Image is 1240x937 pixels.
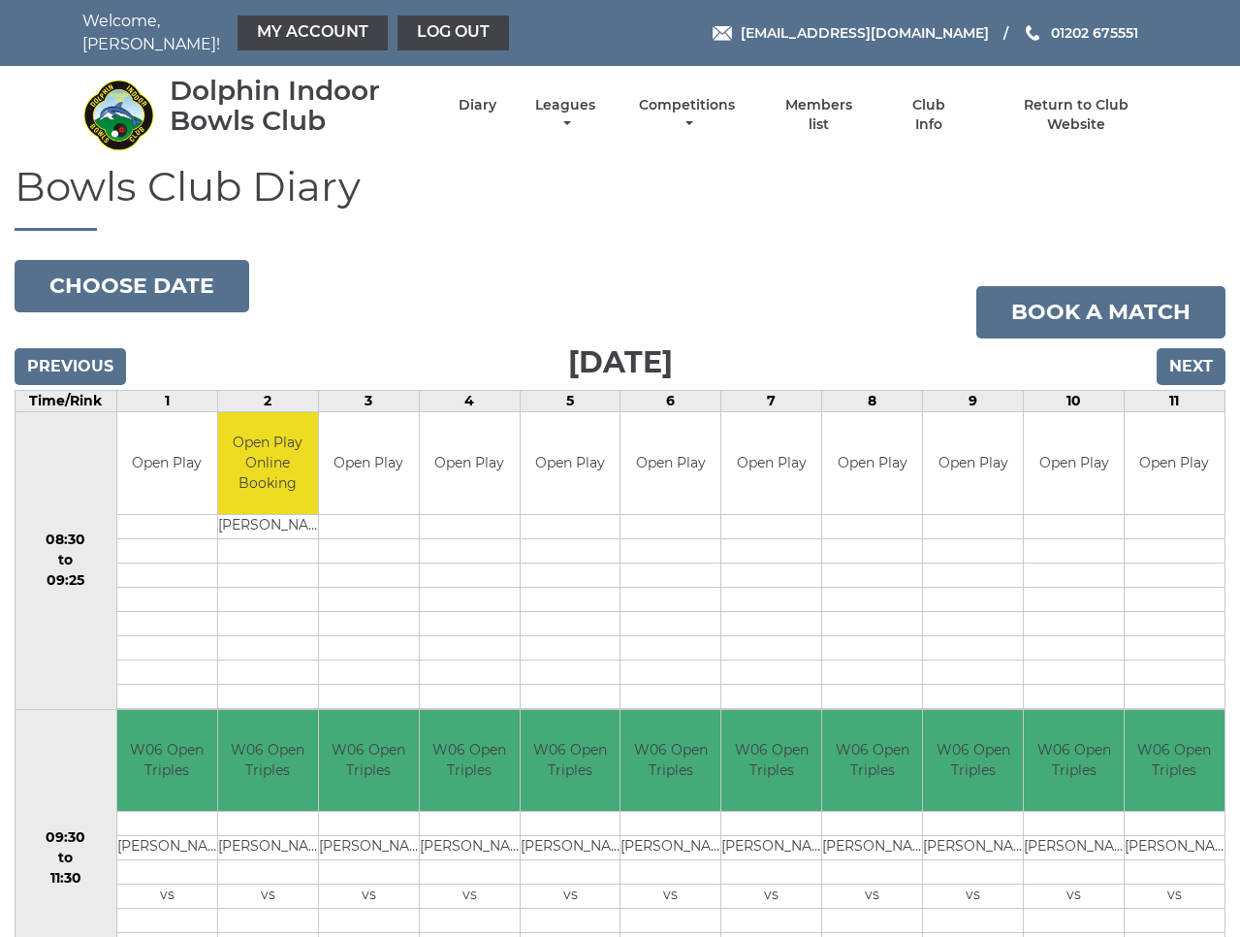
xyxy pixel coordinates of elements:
[419,391,520,412] td: 4
[170,76,425,136] div: Dolphin Indoor Bowls Club
[116,391,217,412] td: 1
[635,96,741,134] a: Competitions
[319,412,419,514] td: Open Play
[822,885,922,909] td: vs
[994,96,1158,134] a: Return to Club Website
[923,710,1023,812] td: W06 Open Triples
[82,79,155,151] img: Dolphin Indoor Bowls Club
[15,260,249,312] button: Choose date
[1024,885,1124,909] td: vs
[319,885,419,909] td: vs
[117,710,217,812] td: W06 Open Triples
[420,885,520,909] td: vs
[218,514,318,538] td: [PERSON_NAME]
[1157,348,1225,385] input: Next
[898,96,961,134] a: Club Info
[1024,710,1124,812] td: W06 Open Triples
[1125,412,1224,514] td: Open Play
[923,885,1023,909] td: vs
[1125,885,1224,909] td: vs
[620,885,720,909] td: vs
[822,710,922,812] td: W06 Open Triples
[82,10,514,56] nav: Welcome, [PERSON_NAME]!
[521,412,620,514] td: Open Play
[117,885,217,909] td: vs
[721,885,821,909] td: vs
[822,836,922,860] td: [PERSON_NAME]
[741,24,989,42] span: [EMAIL_ADDRESS][DOMAIN_NAME]
[1125,710,1224,812] td: W06 Open Triples
[521,885,620,909] td: vs
[774,96,863,134] a: Members list
[318,391,419,412] td: 3
[218,885,318,909] td: vs
[923,412,1023,514] td: Open Play
[420,836,520,860] td: [PERSON_NAME]
[217,391,318,412] td: 2
[530,96,600,134] a: Leagues
[420,412,520,514] td: Open Play
[1125,836,1224,860] td: [PERSON_NAME]
[319,710,419,812] td: W06 Open Triples
[721,412,821,514] td: Open Play
[319,836,419,860] td: [PERSON_NAME]
[15,348,126,385] input: Previous
[620,412,720,514] td: Open Play
[238,16,388,50] a: My Account
[218,836,318,860] td: [PERSON_NAME]
[721,391,822,412] td: 7
[520,391,620,412] td: 5
[721,836,821,860] td: [PERSON_NAME]
[117,836,217,860] td: [PERSON_NAME]
[1124,391,1224,412] td: 11
[822,412,922,514] td: Open Play
[1026,25,1039,41] img: Phone us
[420,710,520,812] td: W06 Open Triples
[620,836,720,860] td: [PERSON_NAME]
[721,710,821,812] td: W06 Open Triples
[521,710,620,812] td: W06 Open Triples
[713,22,989,44] a: Email [EMAIL_ADDRESS][DOMAIN_NAME]
[15,164,1225,231] h1: Bowls Club Diary
[822,391,923,412] td: 8
[1024,391,1125,412] td: 10
[976,286,1225,339] a: Book a match
[16,412,117,710] td: 08:30 to 09:25
[521,836,620,860] td: [PERSON_NAME]
[620,391,721,412] td: 6
[923,391,1024,412] td: 9
[923,836,1023,860] td: [PERSON_NAME]
[16,391,117,412] td: Time/Rink
[397,16,509,50] a: Log out
[1023,22,1138,44] a: Phone us 01202 675551
[218,412,318,514] td: Open Play Online Booking
[620,710,720,812] td: W06 Open Triples
[1024,836,1124,860] td: [PERSON_NAME]
[218,710,318,812] td: W06 Open Triples
[459,96,496,114] a: Diary
[1051,24,1138,42] span: 01202 675551
[117,412,217,514] td: Open Play
[713,26,732,41] img: Email
[1024,412,1124,514] td: Open Play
